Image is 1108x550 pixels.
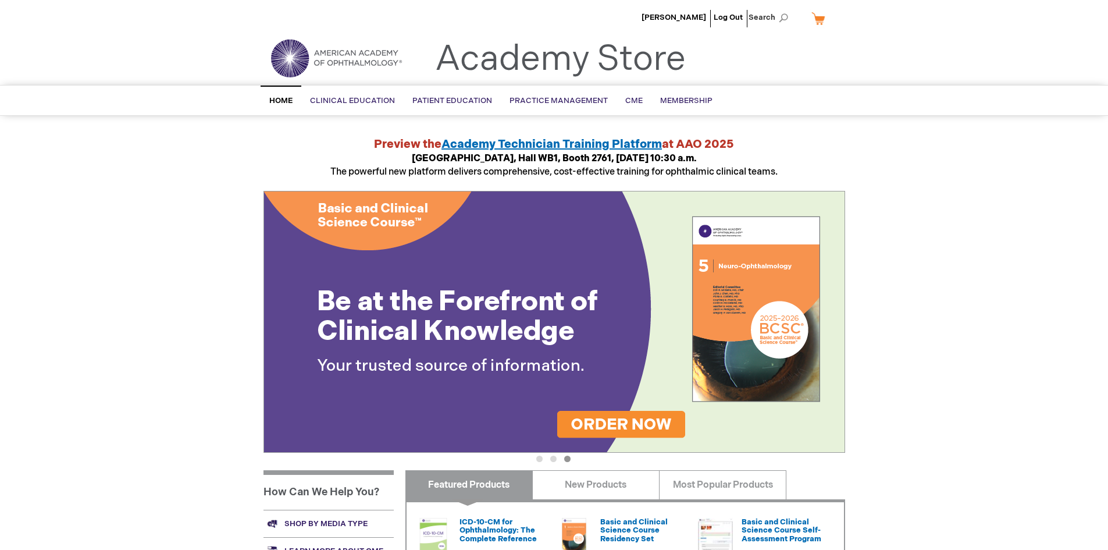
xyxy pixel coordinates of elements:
[742,517,821,544] a: Basic and Clinical Science Course Self-Assessment Program
[642,13,706,22] a: [PERSON_NAME]
[749,6,793,29] span: Search
[374,137,734,151] strong: Preview the at AAO 2025
[660,96,712,105] span: Membership
[412,96,492,105] span: Patient Education
[435,38,686,80] a: Academy Store
[536,456,543,462] button: 1 of 3
[330,153,778,178] span: The powerful new platform delivers comprehensive, cost-effective training for ophthalmic clinical...
[532,470,660,499] a: New Products
[714,13,743,22] a: Log Out
[310,96,395,105] span: Clinical Education
[510,96,608,105] span: Practice Management
[412,153,697,164] strong: [GEOGRAPHIC_DATA], Hall WB1, Booth 2761, [DATE] 10:30 a.m.
[600,517,668,544] a: Basic and Clinical Science Course Residency Set
[564,456,571,462] button: 3 of 3
[441,137,662,151] a: Academy Technician Training Platform
[405,470,533,499] a: Featured Products
[269,96,293,105] span: Home
[625,96,643,105] span: CME
[459,517,537,544] a: ICD-10-CM for Ophthalmology: The Complete Reference
[550,456,557,462] button: 2 of 3
[659,470,786,499] a: Most Popular Products
[263,470,394,510] h1: How Can We Help You?
[263,510,394,537] a: Shop by media type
